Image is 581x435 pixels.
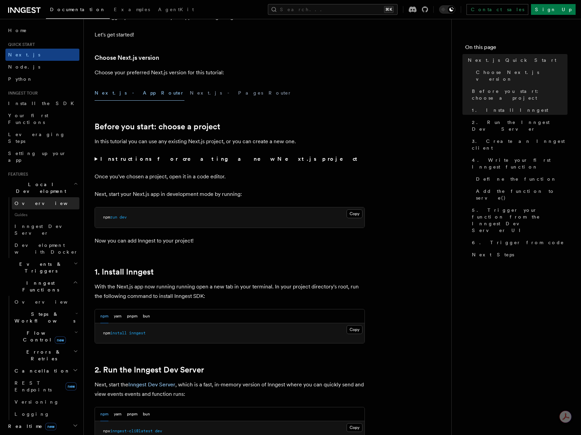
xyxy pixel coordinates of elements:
button: pnpm [127,309,137,323]
span: Overview [15,299,84,305]
a: 5. Trigger your function from the Inngest Dev Server UI [469,204,567,236]
a: Your first Functions [5,109,79,128]
span: Cancellation [12,367,70,374]
span: Inngest Dev Server [15,224,72,236]
button: Cancellation [12,365,79,377]
span: Next.js Quick Start [468,57,556,63]
button: pnpm [127,407,137,421]
a: 2. Run the Inngest Dev Server [95,365,204,375]
span: Errors & Retries [12,349,73,362]
a: Define the function [473,173,567,185]
a: Logging [12,408,79,420]
span: Next.js [8,52,40,57]
span: new [45,423,56,430]
button: bun [143,407,150,421]
span: npm [103,331,110,335]
span: 1. Install Inngest [472,107,548,113]
button: Toggle dark mode [439,5,455,14]
span: Inngest Functions [5,280,73,293]
span: Leveraging Steps [8,132,65,144]
span: new [55,336,66,344]
button: npm [100,309,108,323]
button: Steps & Workflows [12,308,79,327]
span: inngest-cli@latest [110,429,153,433]
a: Install the SDK [5,97,79,109]
span: Overview [15,201,84,206]
a: Before you start: choose a project [469,85,567,104]
summary: Instructions for creating a new Next.js project [95,154,365,164]
a: Next.js [5,49,79,61]
a: 1. Install Inngest [95,267,154,277]
p: Now you can add Inngest to your project! [95,236,365,246]
button: Events & Triggers [5,258,79,277]
a: Documentation [46,2,110,19]
button: Flow Controlnew [12,327,79,346]
button: bun [143,309,150,323]
span: Features [5,172,28,177]
span: Choose Next.js version [476,69,567,82]
span: inngest [129,331,146,335]
a: Setting up your app [5,147,79,166]
span: npx [103,429,110,433]
span: Next Steps [472,251,514,258]
a: Before you start: choose a project [95,122,220,131]
a: Leveraging Steps [5,128,79,147]
a: Choose Next.js version [95,53,159,62]
a: 3. Create an Inngest client [469,135,567,154]
span: AgentKit [158,7,194,12]
span: Guides [12,209,79,220]
span: npm [103,215,110,220]
button: Local Development [5,178,79,197]
p: With the Next.js app now running running open a new tab in your terminal. In your project directo... [95,282,365,301]
a: 4. Write your first Inngest function [469,154,567,173]
span: Development with Docker [15,242,78,255]
button: yarn [114,407,122,421]
span: 6. Trigger from code [472,239,564,246]
button: Next.js - Pages Router [190,85,292,101]
span: Your first Functions [8,113,48,125]
button: Search...⌘K [268,4,398,15]
span: Before you start: choose a project [472,88,567,101]
a: 1. Install Inngest [469,104,567,116]
span: Local Development [5,181,74,195]
button: Copy [347,209,362,218]
div: Inngest Functions [5,296,79,420]
a: Versioning [12,396,79,408]
a: REST Endpointsnew [12,377,79,396]
div: Local Development [5,197,79,258]
a: Development with Docker [12,239,79,258]
a: Choose Next.js version [473,66,567,85]
a: Next.js Quick Start [465,54,567,66]
span: Python [8,76,33,82]
span: Node.js [8,64,40,70]
span: Versioning [15,399,59,405]
span: Documentation [50,7,106,12]
button: yarn [114,309,122,323]
a: Python [5,73,79,85]
span: Examples [114,7,150,12]
button: Next.js - App Router [95,85,184,101]
a: Sign Up [531,4,576,15]
span: run [110,215,117,220]
span: Setting up your app [8,151,66,163]
a: Contact sales [466,4,528,15]
p: Next, start the , which is a fast, in-memory version of Inngest where you can quickly send and vi... [95,380,365,399]
button: npm [100,407,108,421]
span: Realtime [5,423,56,430]
span: Add the function to serve() [476,188,567,201]
a: Home [5,24,79,36]
p: Let's get started! [95,30,365,40]
a: Next Steps [469,249,567,261]
span: 5. Trigger your function from the Inngest Dev Server UI [472,207,567,234]
a: AgentKit [154,2,198,18]
span: Home [8,27,27,34]
kbd: ⌘K [384,6,394,13]
span: dev [120,215,127,220]
span: Steps & Workflows [12,311,75,324]
p: Next, start your Next.js app in development mode by running: [95,189,365,199]
span: Logging [15,411,50,417]
h4: On this page [465,43,567,54]
a: 2. Run the Inngest Dev Server [469,116,567,135]
span: new [66,382,77,390]
button: Copy [347,325,362,334]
